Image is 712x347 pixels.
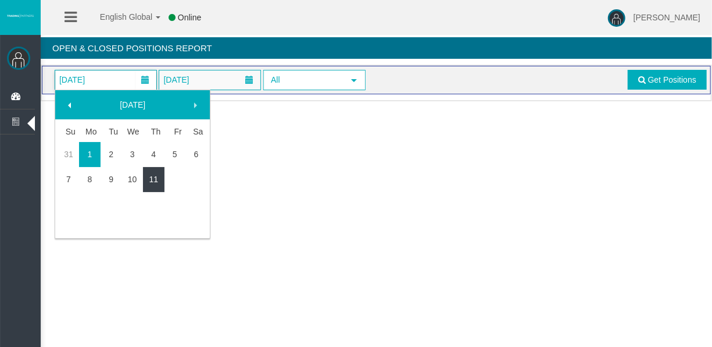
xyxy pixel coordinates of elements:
a: [DATE] [83,94,183,115]
span: select [349,76,359,85]
a: 1 [79,144,101,165]
a: 5 [164,144,186,165]
span: Online [178,13,201,22]
span: English Global [85,12,152,22]
span: [PERSON_NAME] [634,13,700,22]
a: 6 [185,144,207,165]
th: Sunday [58,121,80,142]
th: Thursday [143,121,164,142]
td: Current focused date is Monday, September 01, 2025 [79,142,101,167]
span: Get Positions [648,75,696,84]
th: Friday [164,121,186,142]
h4: Open & Closed Positions Report [41,37,712,59]
a: 2 [101,144,122,165]
a: 10 [121,169,143,190]
th: Tuesday [101,121,122,142]
a: 3 [121,144,143,165]
span: [DATE] [56,72,88,88]
a: 9 [101,169,122,190]
a: 7 [58,169,80,190]
th: Saturday [185,121,207,142]
img: user-image [608,9,625,27]
a: 8 [79,169,101,190]
th: Wednesday [121,121,143,142]
a: 11 [143,169,164,190]
span: [DATE] [160,72,192,88]
th: Monday [79,121,101,142]
img: logo.svg [6,13,35,18]
span: All [264,71,344,89]
a: 31 [58,144,80,165]
a: 4 [143,144,164,165]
